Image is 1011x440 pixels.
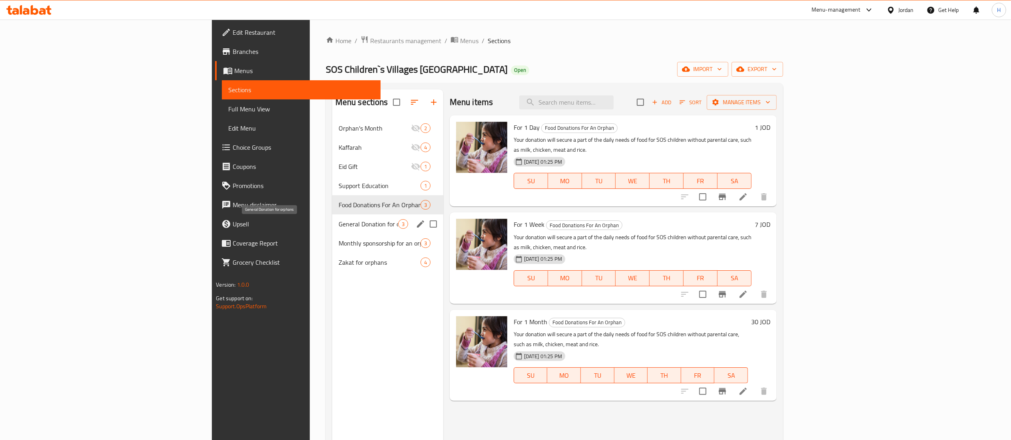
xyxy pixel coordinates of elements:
[215,157,381,176] a: Coupons
[548,270,582,286] button: MO
[421,181,431,190] div: items
[681,367,715,383] button: FR
[738,386,748,396] a: Edit menu item
[551,272,579,284] span: MO
[228,85,374,95] span: Sections
[738,192,748,202] a: Edit menu item
[718,173,752,189] button: SA
[233,200,374,210] span: Menu disclaimer
[582,173,616,189] button: TU
[584,370,611,381] span: TU
[582,270,616,286] button: TU
[339,200,421,210] span: Food Donations For An Orphan
[812,5,861,15] div: Menu-management
[521,353,565,360] span: [DATE] 01:25 PM
[619,175,646,187] span: WE
[650,173,684,189] button: TH
[616,270,650,286] button: WE
[648,367,681,383] button: TH
[222,99,381,119] a: Full Menu View
[234,66,374,75] span: Menus
[614,367,648,383] button: WE
[332,214,443,234] div: General Donation for orphans3edit
[514,329,748,349] p: Your donation will secure a part of the daily needs of food for SOS children without parental car...
[517,175,545,187] span: SU
[517,272,545,284] span: SU
[511,67,529,73] span: Open
[550,370,578,381] span: MO
[754,382,774,401] button: delete
[754,187,774,206] button: delete
[233,162,374,171] span: Coupons
[215,195,381,214] a: Menu disclaimer
[215,234,381,253] a: Coverage Report
[215,214,381,234] a: Upsell
[421,182,430,190] span: 1
[581,367,614,383] button: TU
[405,93,424,112] span: Sort sections
[339,219,398,229] span: General Donation for orphans
[997,6,1001,14] span: H
[713,97,770,107] span: Manage items
[332,115,443,275] nav: Menu sections
[326,36,783,46] nav: breadcrumb
[237,279,249,290] span: 1.0.0
[411,143,421,152] svg: Inactive section
[215,42,381,61] a: Branches
[451,36,479,46] a: Menus
[694,286,711,303] span: Select to update
[687,175,714,187] span: FR
[456,316,507,367] img: For 1 Month
[541,123,618,133] div: Food Donations For An Orphan
[332,119,443,138] div: Orphan's Month2
[421,238,431,248] div: items
[511,65,529,75] div: Open
[680,98,702,107] span: Sort
[233,181,374,190] span: Promotions
[388,94,405,111] span: Select all sections
[546,221,622,230] span: Food Donations For An Orphan
[521,255,565,263] span: [DATE] 01:25 PM
[421,162,431,171] div: items
[233,28,374,37] span: Edit Restaurant
[339,258,421,267] span: Zakat for orphans
[332,234,443,253] div: Monthly sponsorship for an orphan3
[694,188,711,205] span: Select to update
[421,258,431,267] div: items
[339,238,421,248] span: Monthly sponsorship for an orphan
[707,95,777,110] button: Manage items
[632,94,649,111] span: Select section
[549,318,625,327] div: Food Donations For An Orphan
[542,123,617,133] span: Food Donations For An Orphan
[514,135,752,155] p: Your donation will secure a part of the daily needs of food for SOS children without parental car...
[222,80,381,99] a: Sections
[339,123,411,133] div: Orphan's Month
[713,382,732,401] button: Branch-specific-item
[233,47,374,56] span: Branches
[684,370,712,381] span: FR
[222,119,381,138] a: Edit Menu
[339,181,421,190] div: Support Education
[585,175,613,187] span: TU
[713,285,732,304] button: Branch-specific-item
[694,383,711,400] span: Select to update
[421,259,430,266] span: 4
[233,143,374,152] span: Choice Groups
[398,219,408,229] div: items
[547,367,581,383] button: MO
[684,64,722,74] span: import
[713,187,732,206] button: Branch-specific-item
[650,270,684,286] button: TH
[514,232,752,252] p: Your donation will secure a part of the daily needs of food for SOS children without parental car...
[718,270,752,286] button: SA
[618,370,645,381] span: WE
[514,173,548,189] button: SU
[456,219,507,270] img: For 1 Week
[370,36,441,46] span: Restaurants management
[339,143,411,152] span: Kaffarah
